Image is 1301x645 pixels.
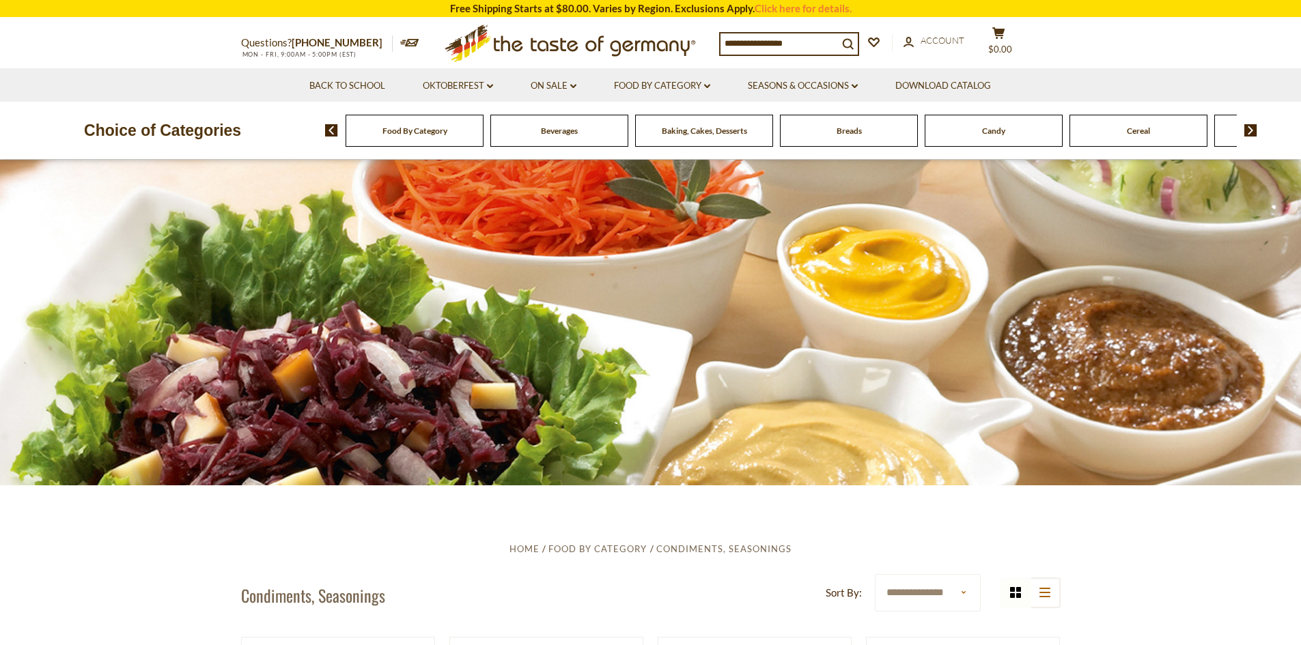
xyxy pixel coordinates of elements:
[988,44,1012,55] span: $0.00
[656,543,792,554] a: Condiments, Seasonings
[826,584,862,601] label: Sort By:
[614,78,710,94] a: Food By Category
[662,126,747,136] a: Baking, Cakes, Desserts
[509,543,540,554] a: Home
[921,35,964,46] span: Account
[531,78,576,94] a: On Sale
[241,585,385,605] h1: Condiments, Seasonings
[325,124,338,137] img: previous arrow
[309,78,385,94] a: Back to School
[292,36,382,48] a: [PHONE_NUMBER]
[241,34,393,52] p: Questions?
[1244,124,1257,137] img: next arrow
[904,33,964,48] a: Account
[982,126,1005,136] a: Candy
[423,78,493,94] a: Oktoberfest
[382,126,447,136] a: Food By Category
[895,78,991,94] a: Download Catalog
[755,2,852,14] a: Click here for details.
[979,27,1020,61] button: $0.00
[541,126,578,136] a: Beverages
[548,543,647,554] a: Food By Category
[241,51,357,58] span: MON - FRI, 9:00AM - 5:00PM (EST)
[837,126,862,136] a: Breads
[748,78,858,94] a: Seasons & Occasions
[1127,126,1150,136] a: Cereal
